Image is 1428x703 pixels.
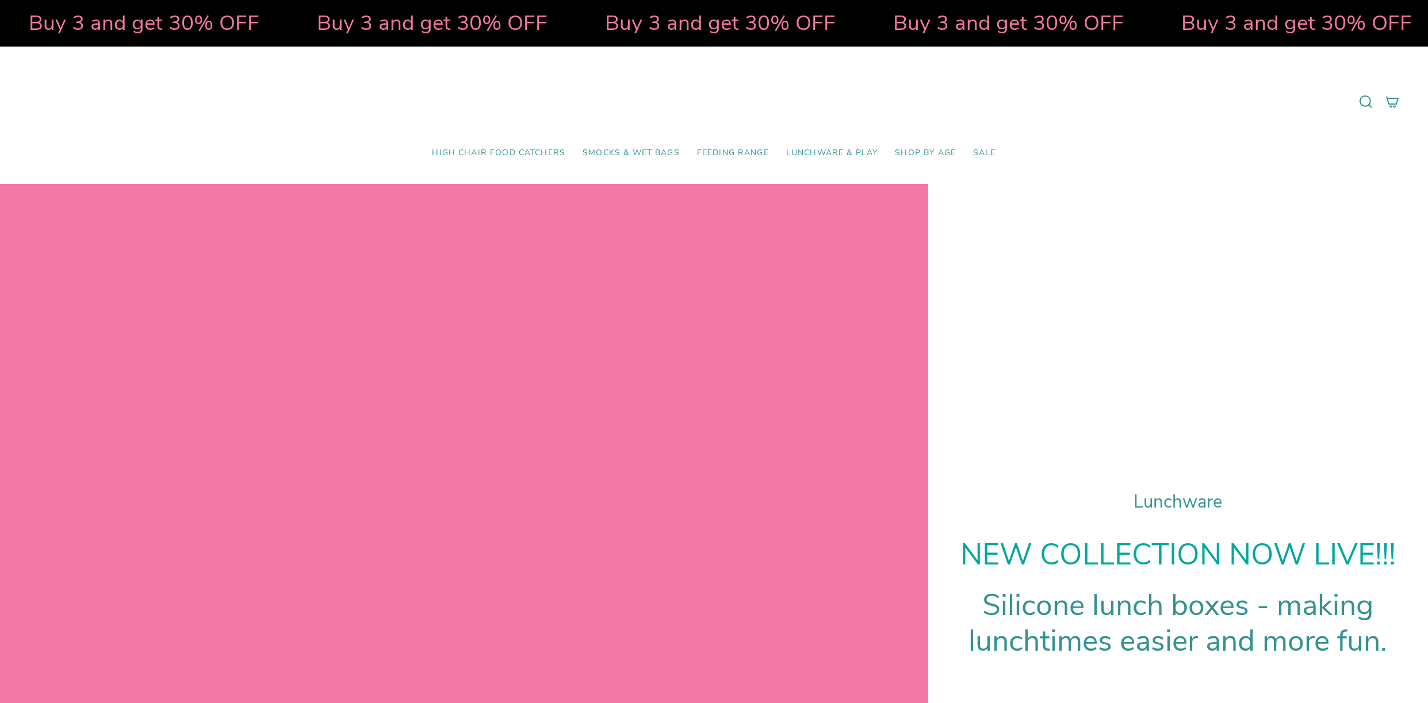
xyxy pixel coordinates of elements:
strong: Buy 3 and get 30% OFF [26,9,257,37]
span: High Chair Food Catchers [432,148,565,158]
a: High Chair Food Catchers [423,140,574,167]
a: Smocks & Wet Bags [574,140,688,167]
a: Lunchware & Play [778,140,886,167]
strong: Buy 3 and get 30% OFF [1179,9,1410,37]
a: Shop by Age [886,140,964,167]
a: Feeding Range [688,140,778,167]
a: Mumma’s Little Helpers [615,64,813,140]
strong: Buy 3 and get 30% OFF [603,9,833,37]
strong: NEW COLLECTION NOW LIVE!!! [960,535,1396,575]
strong: Buy 3 and get 30% OFF [315,9,545,37]
span: Smocks & Wet Bags [583,148,680,158]
h1: Silicone lunch boxes - making lu [957,587,1399,659]
span: Feeding Range [697,148,769,158]
span: Lunchware & Play [786,148,878,158]
span: SALE [973,148,996,158]
span: nchtimes easier and more fun. [992,621,1387,661]
h1: Lunchware [957,491,1399,513]
a: SALE [964,140,1005,167]
strong: Buy 3 and get 30% OFF [891,9,1121,37]
span: Shop by Age [895,148,956,158]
